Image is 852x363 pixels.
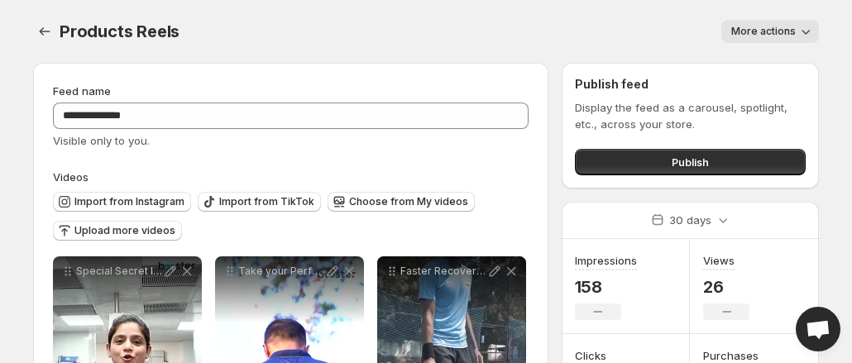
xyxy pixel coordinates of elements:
[669,212,711,228] p: 30 days
[74,224,175,237] span: Upload more videos
[60,21,179,41] span: Products Reels
[198,192,321,212] button: Import from TikTok
[53,221,182,241] button: Upload more videos
[672,154,709,170] span: Publish
[76,265,162,278] p: Special Secret Ingredient
[796,307,840,351] div: Open chat
[703,277,749,297] p: 26
[575,76,806,93] h2: Publish feed
[349,195,468,208] span: Choose from My videos
[575,149,806,175] button: Publish
[74,195,184,208] span: Import from Instagram
[53,192,191,212] button: Import from Instagram
[721,20,819,43] button: More actions
[731,25,796,38] span: More actions
[400,265,486,278] p: Faster Recovery Enhanced Performance Superior Hydration
[33,20,56,43] button: Settings
[53,84,111,98] span: Feed name
[328,192,475,212] button: Choose from My videos
[238,265,324,278] p: Take your Performance to the Next Level
[219,195,314,208] span: Import from TikTok
[53,134,150,147] span: Visible only to you.
[53,170,89,184] span: Videos
[575,99,806,132] p: Display the feed as a carousel, spotlight, etc., across your store.
[703,252,735,269] h3: Views
[575,277,637,297] p: 158
[575,252,637,269] h3: Impressions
